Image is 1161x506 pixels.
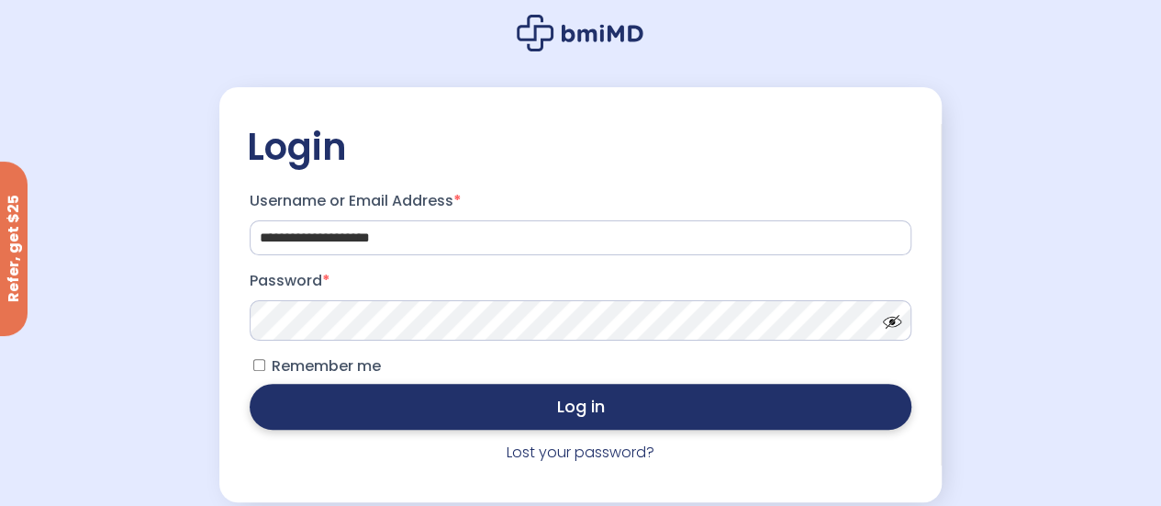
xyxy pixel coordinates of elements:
[250,266,911,296] label: Password
[507,442,654,463] a: Lost your password?
[272,355,381,377] span: Remember me
[247,124,914,170] h2: Login
[250,384,911,430] button: Log in
[250,186,911,216] label: Username or Email Address
[253,359,265,371] input: Remember me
